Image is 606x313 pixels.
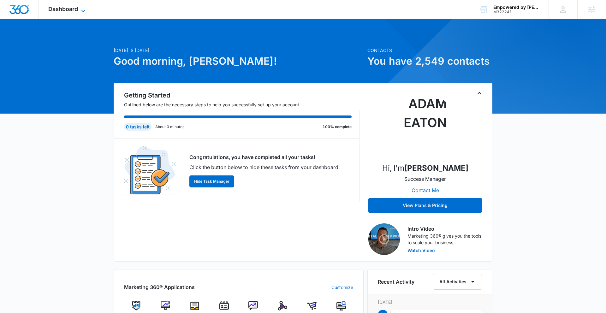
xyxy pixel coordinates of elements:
button: Watch Video [407,248,435,253]
p: [DATE] [378,299,482,305]
button: View Plans & Pricing [368,198,482,213]
p: Hi, I'm [382,162,468,174]
h1: Good morning, [PERSON_NAME]! [114,54,364,69]
button: All Activities [433,274,482,290]
span: Dashboard [48,6,78,12]
p: 100% complete [323,124,352,130]
button: Hide Task Manager [189,175,234,187]
p: [DATE] is [DATE] [114,47,364,54]
h3: Intro Video [407,225,482,233]
h2: Getting Started [124,91,359,100]
img: Intro Video [368,223,400,255]
p: Success Manager [404,175,446,183]
button: Contact Me [405,183,445,198]
a: Customize [331,284,353,291]
p: Congratulations, you have completed all your tasks! [189,153,340,161]
strong: [PERSON_NAME] [404,163,468,173]
img: Adam Eaton [394,94,457,157]
p: About 0 minutes [155,124,184,130]
div: account id [493,10,539,14]
h2: Marketing 360® Applications [124,283,195,291]
button: Toggle Collapse [476,89,483,97]
div: 0 tasks left [124,123,151,131]
div: account name [493,5,539,10]
p: Outlined below are the necessary steps to help you successfully set up your account. [124,101,359,108]
p: Contacts [367,47,492,54]
p: Click the button below to hide these tasks from your dashboard. [189,163,340,171]
h6: Recent Activity [378,278,414,286]
h1: You have 2,549 contacts [367,54,492,69]
p: Marketing 360® gives you the tools to scale your business. [407,233,482,246]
